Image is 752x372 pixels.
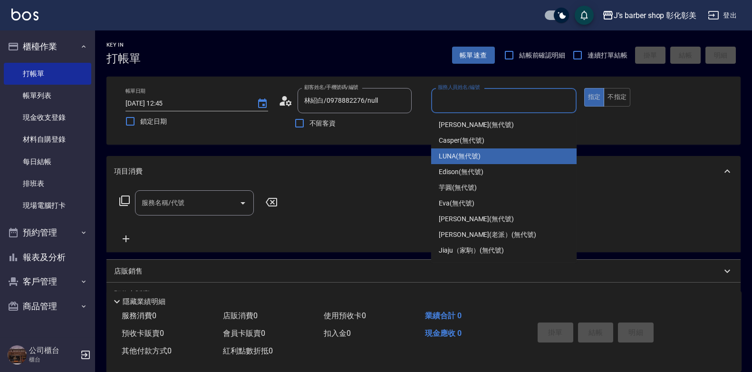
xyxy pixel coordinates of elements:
span: 預收卡販賣 0 [122,329,164,338]
div: J’s barber shop 彰化彰美 [614,10,696,21]
a: 材料自購登錄 [4,128,91,150]
span: [PERSON_NAME](老派） (無代號) [439,230,536,240]
a: 排班表 [4,173,91,195]
button: 客戶管理 [4,269,91,294]
img: Logo [11,9,39,20]
span: Casper (無代號) [439,136,484,146]
span: 業績合計 0 [425,311,462,320]
p: 預收卡販賣 [114,289,150,299]
a: 每日結帳 [4,151,91,173]
p: 店販銷售 [114,266,143,276]
a: 帳單列表 [4,85,91,107]
button: 不指定 [604,88,630,107]
span: Eva (無代號) [439,198,474,208]
span: 結帳前確認明細 [519,50,566,60]
p: 項目消費 [114,166,143,176]
span: 會員卡販賣 0 [223,329,265,338]
h5: 公司櫃台 [29,346,77,355]
span: 使用預收卡 0 [324,311,366,320]
span: 鎖定日期 [140,117,167,127]
button: 報表及分析 [4,245,91,270]
span: 服務消費 0 [122,311,156,320]
span: 芋圓 (無代號) [439,183,477,193]
span: 其他付款方式 0 [122,346,172,355]
span: LUNA (無代號) [439,151,481,161]
button: Open [235,196,251,211]
span: [PERSON_NAME] (無代號) [439,214,514,224]
button: 指定 [584,88,605,107]
img: Person [8,345,27,364]
h2: Key In [106,42,141,48]
span: 扣入金 0 [324,329,351,338]
span: 紅利點數折抵 0 [223,346,273,355]
div: 項目消費 [106,156,741,186]
div: 店販銷售 [106,260,741,283]
p: 隱藏業績明細 [123,297,165,307]
h3: 打帳單 [106,52,141,65]
p: 櫃台 [29,355,77,364]
input: YYYY/MM/DD hh:mm [125,96,247,111]
button: 帳單速查 [452,47,495,64]
a: 打帳單 [4,63,91,85]
span: Edison (無代號) [439,167,483,177]
button: 商品管理 [4,294,91,319]
label: 顧客姓名/手機號碼/編號 [304,84,358,91]
button: 預約管理 [4,220,91,245]
span: 連續打單結帳 [588,50,627,60]
button: Choose date, selected date is 2025-09-23 [251,92,274,115]
button: save [575,6,594,25]
span: [PERSON_NAME] (無代號) [439,120,514,130]
span: 現金應收 0 [425,329,462,338]
div: 預收卡販賣 [106,283,741,305]
button: 登出 [704,7,741,24]
label: 帳單日期 [125,88,145,95]
label: 服務人員姓名/編號 [438,84,480,91]
span: Jiaju（家駒） (無代號) [439,245,504,255]
button: J’s barber shop 彰化彰美 [598,6,700,25]
a: 現金收支登錄 [4,107,91,128]
button: 櫃檯作業 [4,34,91,59]
span: 店販消費 0 [223,311,258,320]
a: 現場電腦打卡 [4,195,91,216]
span: 不留客資 [309,118,336,128]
